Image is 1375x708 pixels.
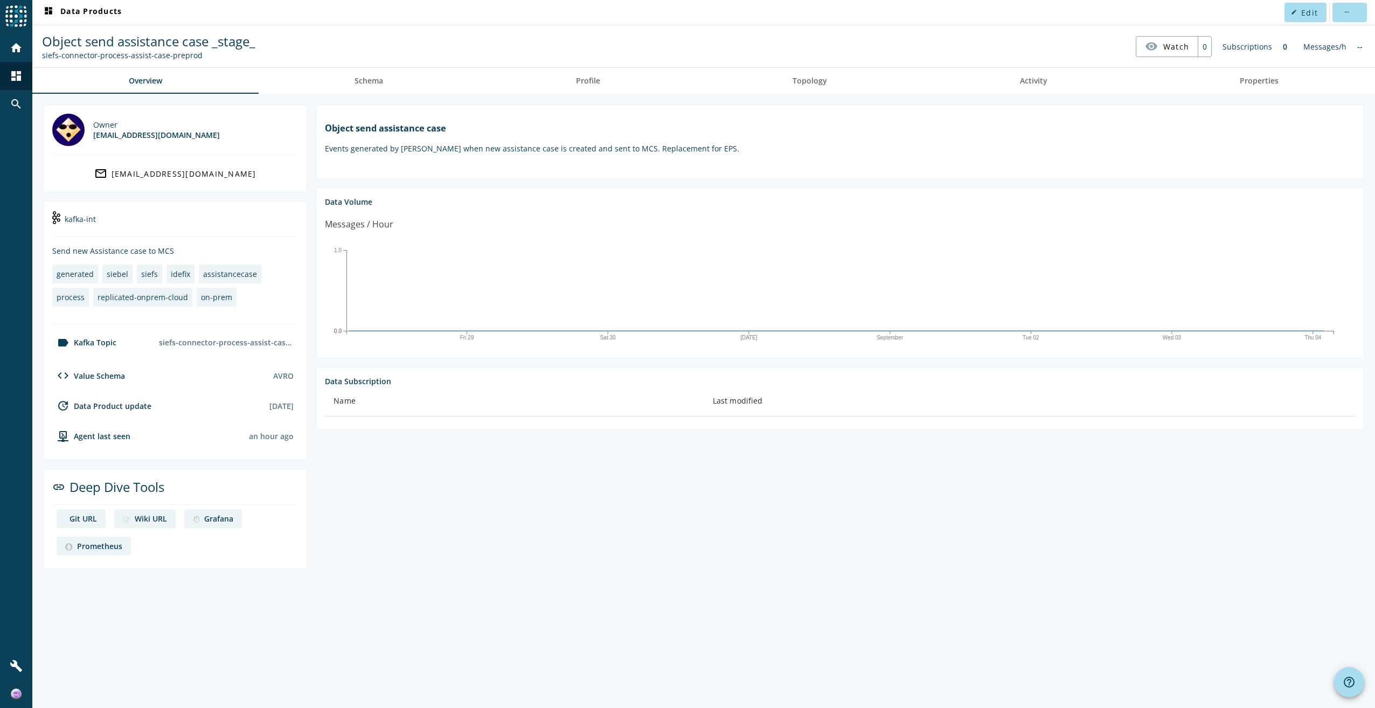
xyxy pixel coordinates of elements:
div: Owner [93,120,220,130]
mat-icon: dashboard [42,6,55,19]
text: 0.0 [334,328,342,334]
div: Agents typically reports every 15min to 1h [249,431,294,441]
div: Kafka Topic: siefs-connector-process-assist-case-preprod [42,50,255,60]
mat-icon: code [57,369,70,382]
text: [DATE] [741,335,758,341]
img: deep dive image [193,516,200,523]
a: deep dive imageWiki URL [114,509,176,528]
div: AVRO [273,371,294,381]
p: Events generated by [PERSON_NAME] when new assistance case is created and sent to MCS. Replacemen... [325,143,1355,154]
button: Data Products [38,3,126,22]
text: 1.0 [334,247,342,253]
div: 0 [1198,37,1211,57]
div: [DATE] [269,401,294,411]
span: Object send assistance case _stage_ [42,32,255,50]
div: Data Volume [325,197,1355,207]
span: Activity [1020,77,1047,85]
img: deep dive image [123,516,130,523]
div: Data Subscription [325,376,1355,386]
span: Properties [1240,77,1279,85]
div: siefs [141,269,158,279]
span: Topology [793,77,827,85]
mat-icon: visibility [1145,40,1158,53]
th: Last modified [704,386,1355,417]
div: process [57,292,85,302]
div: Value Schema [52,369,125,382]
div: siebel [107,269,128,279]
div: Data Product update [52,399,151,412]
div: siefs-connector-process-assist-case-preprod [155,333,298,352]
div: Kafka Topic [52,336,116,349]
div: Subscriptions [1217,36,1277,57]
div: generated [57,269,94,279]
img: 8095afe4fe4590e32c64a92f55fa224c [11,689,22,699]
img: deep dive image [65,543,73,551]
div: on-prem [201,292,232,302]
span: Schema [355,77,383,85]
span: Watch [1163,37,1189,56]
div: Prometheus [77,541,122,551]
text: Sat 30 [600,335,616,341]
div: [EMAIL_ADDRESS][DOMAIN_NAME] [112,169,256,179]
button: Watch [1136,37,1198,56]
span: Edit [1301,8,1318,18]
mat-icon: dashboard [10,70,23,82]
a: deep dive imagePrometheus [57,537,131,556]
span: Profile [576,77,600,85]
text: Thu 04 [1305,335,1322,341]
text: Wed 03 [1163,335,1182,341]
div: replicated-onprem-cloud [98,292,188,302]
span: Overview [129,77,162,85]
a: deep dive imageGrafana [184,509,242,528]
img: DL_301529@mobi.ch [52,114,85,146]
div: assistancecase [203,269,257,279]
mat-icon: label [57,336,70,349]
div: Messages/h [1298,36,1352,57]
th: Name [325,386,704,417]
div: 0 [1277,36,1293,57]
img: kafka-int [52,211,60,224]
div: [EMAIL_ADDRESS][DOMAIN_NAME] [93,130,220,140]
div: Send new Assistance case to MCS [52,246,298,256]
mat-icon: home [10,41,23,54]
div: Grafana [204,513,233,524]
h1: Object send assistance case [325,122,1355,134]
div: idefix [171,269,190,279]
button: Edit [1284,3,1327,22]
mat-icon: mail_outline [94,167,107,180]
text: September [877,335,904,341]
mat-icon: edit [1291,9,1297,15]
mat-icon: help_outline [1343,676,1356,689]
mat-icon: search [10,98,23,110]
mat-icon: build [10,660,23,672]
a: deep dive imageGit URL [57,509,106,528]
div: Deep Dive Tools [52,478,298,505]
div: Wiki URL [135,513,167,524]
div: Git URL [70,513,97,524]
mat-icon: link [52,481,65,494]
a: [EMAIL_ADDRESS][DOMAIN_NAME] [52,164,298,183]
text: Tue 02 [1023,335,1039,341]
span: Data Products [42,6,122,19]
div: kafka-int [52,210,298,237]
text: Fri 29 [460,335,474,341]
mat-icon: update [57,399,70,412]
img: spoud-logo.svg [5,5,27,27]
div: agent-env-preprod [52,429,130,442]
div: Messages / Hour [325,218,393,231]
div: No information [1352,36,1368,57]
mat-icon: more_horiz [1343,9,1349,15]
